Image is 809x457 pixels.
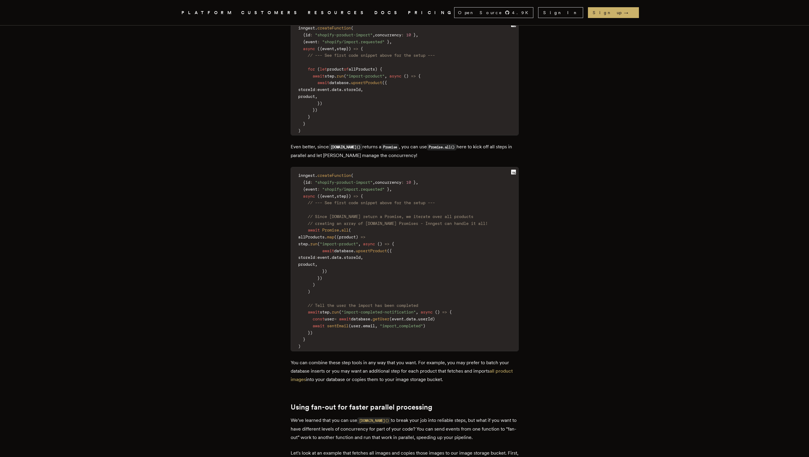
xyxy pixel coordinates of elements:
span: . [349,80,351,85]
span: "shopify-product-import" [315,32,373,37]
a: all product images [291,368,513,382]
span: ) [375,67,377,71]
span: ( [337,235,339,239]
span: event [322,46,334,51]
span: . [339,228,341,232]
span: . [308,241,310,246]
span: await [308,228,320,232]
span: "import-product" [346,74,385,78]
span: , [416,32,418,37]
span: await [308,310,320,314]
span: { [361,194,363,198]
span: { [320,194,322,198]
span: database [334,248,353,253]
span: ) [325,269,327,274]
h2: Using fan-out for faster parallel processing [291,403,519,411]
span: Open Source [458,10,502,16]
span: run [337,74,344,78]
span: storeId [344,87,361,92]
span: : [401,180,404,185]
span: ) [406,74,409,78]
span: // --- See first code snippet above for the setup --- [308,200,435,205]
span: { [392,241,394,246]
span: product [298,94,315,99]
span: => [353,194,358,198]
span: } [387,39,389,44]
span: . [341,255,344,260]
span: await [339,316,351,321]
span: upsertProduct [356,248,387,253]
span: // Tell the user the import has been completed [308,303,418,308]
span: upsertProduct [351,80,382,85]
span: step [337,46,346,51]
span: , [389,187,392,192]
span: } [322,269,325,274]
span: concurrency [375,32,401,37]
span: event [305,187,317,192]
span: database [351,316,370,321]
span: "shopify-product-import" [315,180,373,185]
a: Sign In [538,7,583,18]
span: => [361,235,365,239]
span: , [416,180,418,185]
span: => [442,310,447,314]
span: ) [349,46,351,51]
span: ) [313,282,315,287]
span: ) [298,128,301,133]
span: run [332,310,339,314]
span: { [418,74,421,78]
span: . [404,316,406,321]
span: async [303,46,315,51]
span: step [320,310,329,314]
span: PLATFORM [181,9,234,17]
span: event [317,87,329,92]
span: : [315,255,317,260]
span: 10 [406,32,411,37]
span: event [392,316,404,321]
span: : [401,32,404,37]
span: . [325,235,327,239]
span: => [385,241,389,246]
span: async [363,241,375,246]
span: await [317,80,329,85]
span: : [317,39,320,44]
span: createFunction [317,26,351,30]
span: ) [437,310,440,314]
span: => [353,46,358,51]
a: CUSTOMERS [241,9,301,17]
span: ) [349,194,351,198]
span: } [346,46,349,51]
span: run [310,241,317,246]
span: sentEmail [327,323,349,328]
p: We've learned that you can use to break your job into reliable steps, but what if you want to hav... [291,416,519,442]
span: data [332,255,341,260]
span: ) [356,235,358,239]
span: email [363,323,375,328]
a: Sign up [588,7,639,18]
span: : [315,87,317,92]
span: . [341,87,344,92]
span: id [305,180,310,185]
a: PRICING [408,9,454,17]
span: all [341,228,349,232]
span: } [317,101,320,106]
span: . [329,87,332,92]
span: step [325,74,334,78]
span: . [315,173,317,178]
span: createFunction [317,173,351,178]
span: , [361,255,363,260]
span: async [421,310,433,314]
span: { [385,80,387,85]
span: , [416,310,418,314]
span: { [303,32,305,37]
span: "import-product" [320,241,358,246]
span: await [322,248,334,253]
span: product [298,262,315,267]
span: , [334,46,337,51]
span: step [298,241,308,246]
span: RESOURCES [308,9,367,17]
code: [DOMAIN_NAME]() [329,144,363,150]
span: ( [351,173,353,178]
span: { [303,180,305,185]
span: ) [320,276,322,280]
